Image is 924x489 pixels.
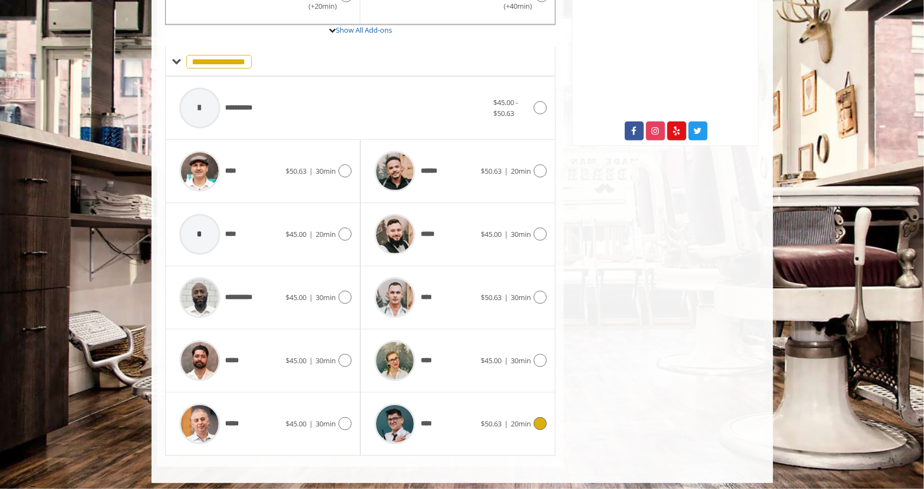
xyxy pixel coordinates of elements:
span: | [504,419,508,429]
span: 20min [511,419,531,429]
span: 30min [511,356,531,365]
span: | [504,166,508,176]
span: (+20min ) [302,1,334,12]
span: $45.00 [286,419,306,429]
span: $45.00 [481,229,502,239]
span: $50.63 [481,419,502,429]
span: (+40min ) [497,1,529,12]
a: Show All Add-ons [336,25,392,35]
span: | [504,356,508,365]
span: $45.00 [481,356,502,365]
span: $45.00 [286,229,306,239]
span: | [309,166,313,176]
span: $45.00 - $50.63 [493,97,518,119]
span: | [309,356,313,365]
span: 30min [316,166,336,176]
span: 30min [511,292,531,302]
span: $45.00 [286,292,306,302]
span: $50.63 [481,292,502,302]
span: $45.00 [286,356,306,365]
span: 20min [511,166,531,176]
span: 30min [316,419,336,429]
span: | [309,229,313,239]
span: 30min [316,292,336,302]
span: | [309,419,313,429]
span: | [309,292,313,302]
span: 20min [316,229,336,239]
span: $50.63 [286,166,306,176]
span: $50.63 [481,166,502,176]
span: | [504,229,508,239]
span: 30min [316,356,336,365]
span: 30min [511,229,531,239]
span: | [504,292,508,302]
